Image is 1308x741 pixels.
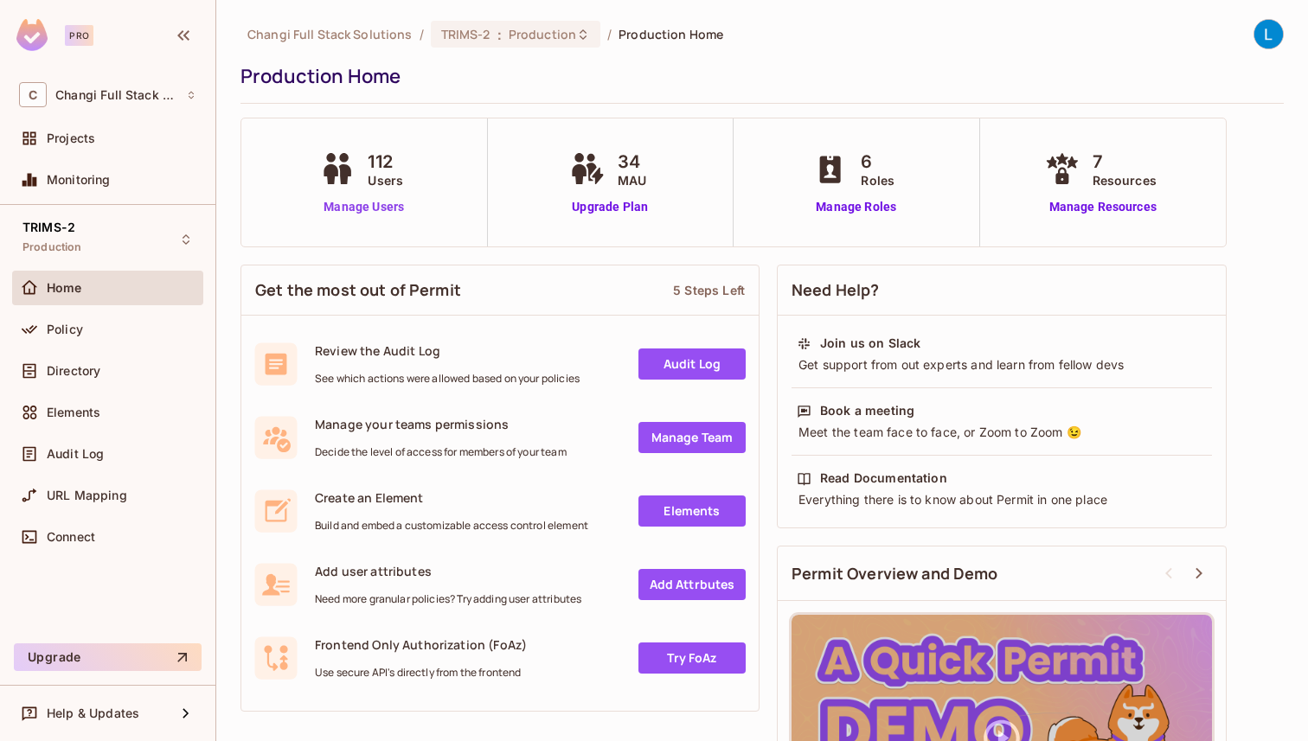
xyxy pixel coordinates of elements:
[55,88,177,102] span: Workspace: Changi Full Stack Solutions
[861,149,894,175] span: 6
[315,489,588,506] span: Create an Element
[315,666,527,680] span: Use secure API's directly from the frontend
[14,643,202,671] button: Upgrade
[368,149,403,175] span: 112
[255,279,461,301] span: Get the most out of Permit
[792,279,880,301] span: Need Help?
[22,240,82,254] span: Production
[47,323,83,336] span: Policy
[792,563,998,584] span: Permit Overview and Demo
[638,642,746,674] a: Try FoAz
[1254,20,1283,48] img: Le Shan Work
[47,131,95,145] span: Projects
[47,364,100,378] span: Directory
[420,26,424,42] li: /
[820,335,920,352] div: Join us on Slack
[638,495,746,527] a: Elements
[47,406,100,419] span: Elements
[497,28,503,42] span: :
[47,530,95,544] span: Connect
[820,470,947,487] div: Read Documentation
[368,171,403,189] span: Users
[316,198,412,216] a: Manage Users
[315,519,588,533] span: Build and embed a customizable access control element
[315,563,581,579] span: Add user attributes
[809,198,903,216] a: Manage Roles
[315,445,567,459] span: Decide the level of access for members of your team
[47,706,139,720] span: Help & Updates
[315,592,581,606] span: Need more granular policies? Try adding user attributes
[47,447,104,461] span: Audit Log
[797,491,1207,508] div: Everything there is to know about Permit in one place
[315,636,527,653] span: Frontend Only Authorization (FoAz)
[638,569,746,600] a: Add Attrbutes
[797,424,1207,441] div: Meet the team face to face, or Zoom to Zoom 😉
[16,19,48,51] img: SReyMgAAAABJRU5ErkJggg==
[509,26,576,42] span: Production
[619,26,723,42] span: Production Home
[19,82,47,107] span: C
[1041,198,1165,216] a: Manage Resources
[315,342,580,359] span: Review the Audit Log
[315,416,567,432] span: Manage your teams permissions
[247,26,413,42] span: the active workspace
[47,173,111,187] span: Monitoring
[240,63,1275,89] div: Production Home
[618,149,646,175] span: 34
[566,198,655,216] a: Upgrade Plan
[607,26,612,42] li: /
[638,422,746,453] a: Manage Team
[315,372,580,386] span: See which actions were allowed based on your policies
[441,26,490,42] span: TRIMS-2
[65,25,93,46] div: Pro
[673,282,745,298] div: 5 Steps Left
[1093,149,1157,175] span: 7
[820,402,914,419] div: Book a meeting
[638,348,746,380] a: Audit Log
[861,171,894,189] span: Roles
[618,171,646,189] span: MAU
[22,220,75,234] span: TRIMS-2
[47,281,82,295] span: Home
[1093,171,1157,189] span: Resources
[797,356,1207,374] div: Get support from out experts and learn from fellow devs
[47,489,127,502] span: URL Mapping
